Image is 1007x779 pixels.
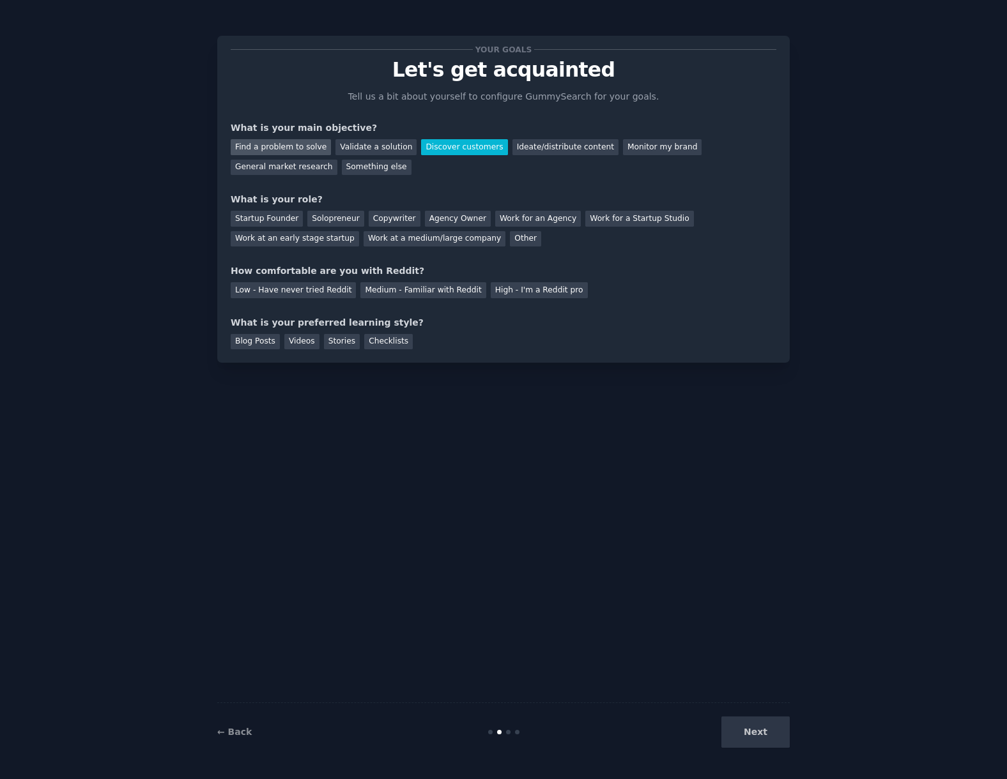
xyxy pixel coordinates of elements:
p: Let's get acquainted [231,59,776,81]
div: High - I'm a Reddit pro [491,282,588,298]
div: Solopreneur [307,211,364,227]
div: Work at an early stage startup [231,231,359,247]
div: Videos [284,334,319,350]
div: Other [510,231,541,247]
div: Discover customers [421,139,507,155]
div: Work for an Agency [495,211,581,227]
div: Work at a medium/large company [364,231,505,247]
div: Startup Founder [231,211,303,227]
div: Work for a Startup Studio [585,211,693,227]
div: Checklists [364,334,413,350]
div: What is your main objective? [231,121,776,135]
div: Stories [324,334,360,350]
div: Blog Posts [231,334,280,350]
div: Find a problem to solve [231,139,331,155]
p: Tell us a bit about yourself to configure GummySearch for your goals. [342,90,665,103]
a: ← Back [217,727,252,737]
div: What is your role? [231,193,776,206]
div: Monitor my brand [623,139,702,155]
div: Medium - Familiar with Reddit [360,282,486,298]
div: Low - Have never tried Reddit [231,282,356,298]
div: How comfortable are you with Reddit? [231,264,776,278]
div: Ideate/distribute content [512,139,619,155]
span: Your goals [473,43,534,56]
div: Something else [342,160,411,176]
div: Copywriter [369,211,420,227]
div: Validate a solution [335,139,417,155]
div: What is your preferred learning style? [231,316,776,329]
div: General market research [231,160,337,176]
div: Agency Owner [425,211,491,227]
